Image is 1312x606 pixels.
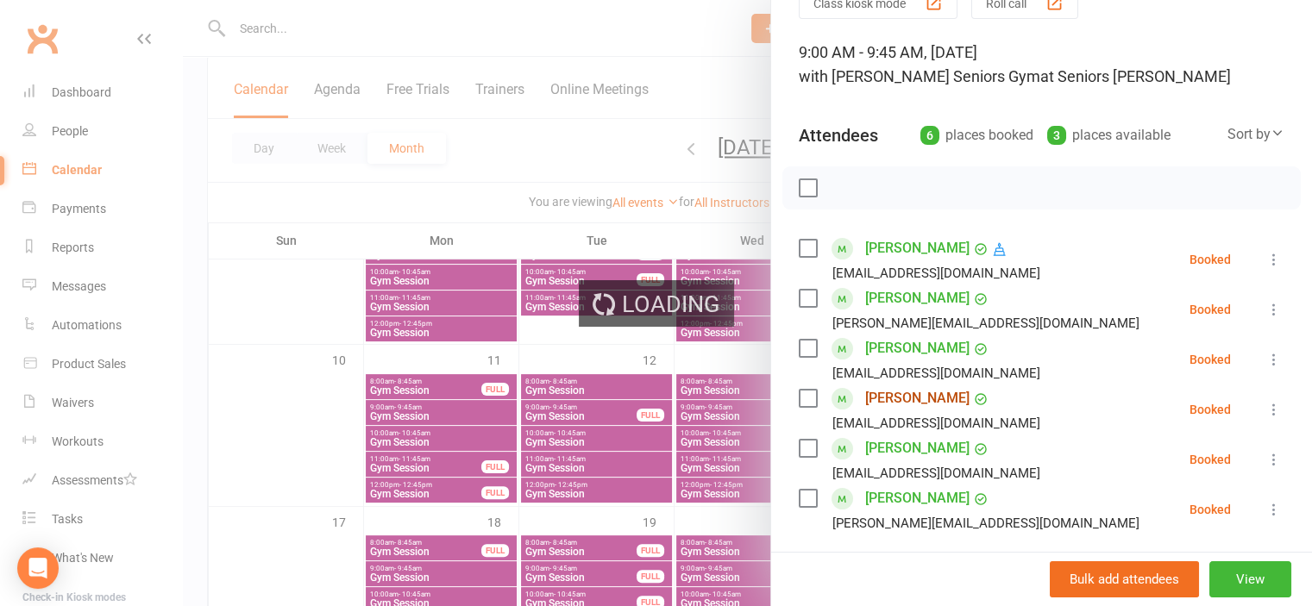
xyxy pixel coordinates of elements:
[832,312,1139,334] div: [PERSON_NAME][EMAIL_ADDRESS][DOMAIN_NAME]
[1047,123,1171,147] div: places available
[865,234,970,262] a: [PERSON_NAME]
[832,262,1040,284] div: [EMAIL_ADDRESS][DOMAIN_NAME]
[920,123,1033,147] div: places booked
[1040,67,1231,85] span: at Seniors [PERSON_NAME]
[1209,561,1291,597] button: View
[799,41,1284,89] div: 9:00 AM - 9:45 AM, [DATE]
[1227,123,1284,146] div: Sort by
[1190,403,1231,415] div: Booked
[832,362,1040,384] div: [EMAIL_ADDRESS][DOMAIN_NAME]
[832,462,1040,484] div: [EMAIL_ADDRESS][DOMAIN_NAME]
[865,384,970,412] a: [PERSON_NAME]
[17,547,59,589] div: Open Intercom Messenger
[865,334,970,362] a: [PERSON_NAME]
[1050,561,1199,597] button: Bulk add attendees
[832,412,1040,434] div: [EMAIL_ADDRESS][DOMAIN_NAME]
[865,434,970,462] a: [PERSON_NAME]
[1190,303,1231,315] div: Booked
[865,484,970,512] a: [PERSON_NAME]
[832,512,1139,534] div: [PERSON_NAME][EMAIL_ADDRESS][DOMAIN_NAME]
[1190,503,1231,515] div: Booked
[865,284,970,312] a: [PERSON_NAME]
[1047,126,1066,145] div: 3
[799,123,878,147] div: Attendees
[920,126,939,145] div: 6
[1190,453,1231,465] div: Booked
[799,67,1040,85] span: with [PERSON_NAME] Seniors Gym
[1190,353,1231,365] div: Booked
[1190,253,1231,266] div: Booked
